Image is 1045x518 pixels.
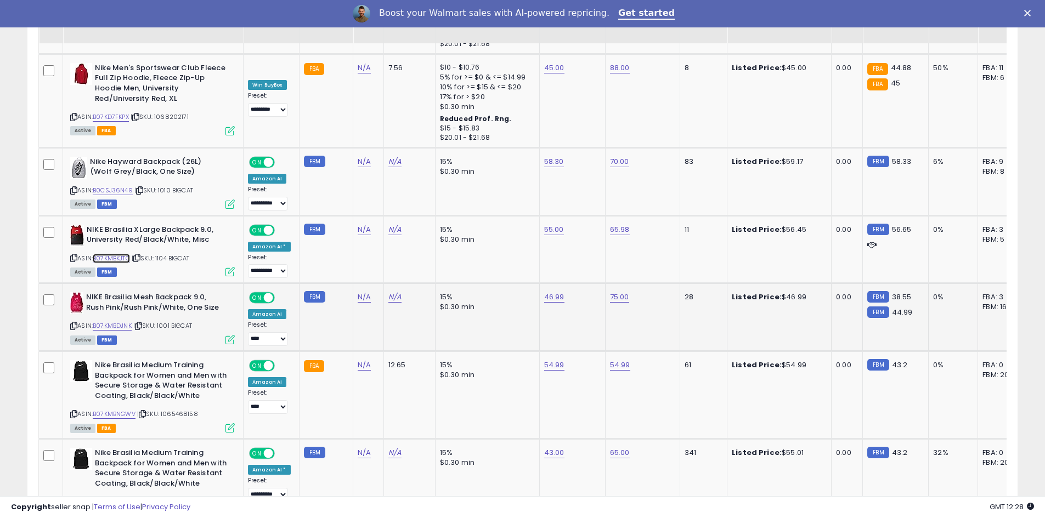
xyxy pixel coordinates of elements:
[440,39,531,49] div: $20.01 - $21.68
[70,157,235,208] div: ASIN:
[358,360,371,371] a: N/A
[358,224,371,235] a: N/A
[134,186,193,195] span: | SKU: 1010 BIGCAT
[388,63,427,73] div: 7.56
[250,449,264,458] span: ON
[440,292,531,302] div: 15%
[304,63,324,75] small: FBA
[94,502,140,512] a: Terms of Use
[892,447,908,458] span: 43.2
[836,225,854,235] div: 0.00
[93,112,129,122] a: B07KD7FKPX
[891,78,900,88] span: 45
[610,156,629,167] a: 70.00
[685,63,719,73] div: 8
[982,370,1019,380] div: FBM: 20
[440,167,531,177] div: $0.30 min
[618,8,675,20] a: Get started
[304,360,324,372] small: FBA
[70,200,95,209] span: All listings currently available for purchase on Amazon
[732,157,823,167] div: $59.17
[131,112,189,121] span: | SKU: 1068202171
[440,448,531,458] div: 15%
[97,335,117,345] span: FBM
[70,63,92,85] img: 31rIdaljHBL._SL40_.jpg
[93,254,130,263] a: B07KMBKJTQ
[732,225,823,235] div: $56.45
[732,156,782,167] b: Listed Price:
[70,292,83,314] img: 41EIwUG06ML._SL40_.jpg
[388,156,402,167] a: N/A
[273,157,291,167] span: OFF
[90,157,223,180] b: Nike Hayward Backpack (26L) (Wolf Grey/Black, One Size)
[732,292,782,302] b: Listed Price:
[358,292,371,303] a: N/A
[11,502,190,513] div: seller snap | |
[304,447,325,458] small: FBM
[248,309,286,319] div: Amazon AI
[304,224,325,235] small: FBM
[358,447,371,458] a: N/A
[304,156,325,167] small: FBM
[97,424,116,433] span: FBA
[544,447,564,458] a: 43.00
[97,267,117,277] span: FBM
[685,225,719,235] div: 11
[836,360,854,370] div: 0.00
[982,448,1019,458] div: FBA: 0
[891,62,912,73] span: 44.88
[610,62,630,73] a: 88.00
[732,224,782,235] b: Listed Price:
[867,291,889,303] small: FBM
[70,63,235,134] div: ASIN:
[95,448,228,491] b: Nike Brasilia Medium Training Backpack for Women and Men with Secure Storage & Water Resistant Co...
[982,292,1019,302] div: FBA: 3
[440,370,531,380] div: $0.30 min
[70,225,84,247] img: 41MbUpeDiSL._SL40_.jpg
[867,156,889,167] small: FBM
[544,224,564,235] a: 55.00
[87,225,220,248] b: NIKE Brasilia XLarge Backpack 9.0, University Red/Black/White, Misc
[97,200,117,209] span: FBM
[248,242,291,252] div: Amazon AI *
[97,126,116,135] span: FBA
[732,292,823,302] div: $46.99
[982,63,1019,73] div: FBA: 11
[867,447,889,458] small: FBM
[248,477,291,502] div: Preset:
[137,409,198,418] span: | SKU: 1065468158
[440,92,531,102] div: 17% for > $20
[248,80,287,90] div: Win BuyBox
[273,361,291,371] span: OFF
[250,157,264,167] span: ON
[610,360,630,371] a: 54.99
[836,448,854,458] div: 0.00
[892,360,908,370] span: 43.2
[11,502,51,512] strong: Copyright
[93,409,135,419] a: B07KMBNGWV
[70,126,95,135] span: All listings currently available for purchase on Amazon
[440,235,531,244] div: $0.30 min
[95,63,228,106] b: Nike Men's Sportswear Club Fleece Full Zip Hoodie, Fleece Zip-Up Hoodie Men, University Red/Unive...
[95,360,228,403] b: Nike Brasilia Medium Training Backpack for Women and Men with Secure Storage & Water Resistant Co...
[544,62,564,73] a: 45.00
[248,174,286,184] div: Amazon AI
[892,307,913,317] span: 44.99
[440,102,531,112] div: $0.30 min
[544,360,564,371] a: 54.99
[732,360,823,370] div: $54.99
[440,458,531,468] div: $0.30 min
[70,360,92,382] img: 31UPDBorvDL._SL40_.jpg
[70,157,87,179] img: 41MiFnhSK2L._SL40_.jpg
[70,335,95,345] span: All listings currently available for purchase on Amazon
[685,448,719,458] div: 341
[933,63,969,73] div: 50%
[440,82,531,92] div: 10% for >= $15 & <= $20
[248,254,291,278] div: Preset:
[610,447,630,458] a: 65.00
[388,224,402,235] a: N/A
[248,377,286,387] div: Amazon AI
[933,225,969,235] div: 0%
[353,5,370,22] img: Profile image for Adrian
[610,224,630,235] a: 65.98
